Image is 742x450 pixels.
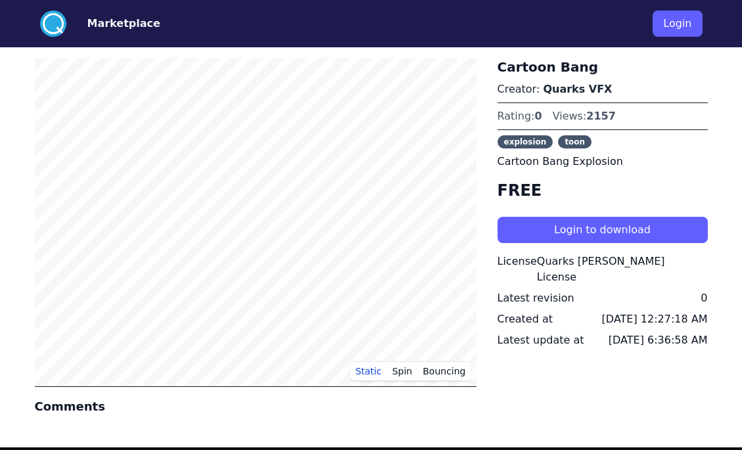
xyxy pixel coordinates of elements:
button: Marketplace [87,16,160,32]
p: Cartoon Bang Explosion [498,154,708,169]
div: [DATE] 6:36:58 AM [609,332,708,348]
div: Views: [553,108,616,124]
span: toon [558,135,591,148]
a: Login [653,5,702,42]
button: Login to download [498,217,708,243]
h3: Cartoon Bang [498,58,708,76]
a: Quarks VFX [543,83,612,95]
span: explosion [498,135,553,148]
div: Latest update at [498,332,584,348]
div: License [498,254,537,285]
span: 0 [534,110,542,122]
div: Created at [498,311,553,327]
button: Bouncing [417,361,471,381]
div: [DATE] 12:27:18 AM [602,311,708,327]
h4: Comments [35,397,476,416]
a: Login to download [498,223,708,236]
button: Static [350,361,387,381]
button: Spin [387,361,418,381]
div: Quarks [PERSON_NAME] License [537,254,708,285]
div: Rating: [498,108,542,124]
div: Latest revision [498,290,574,306]
button: Login [653,11,702,37]
h4: FREE [498,180,708,201]
a: Marketplace [66,16,160,32]
span: 2157 [586,110,616,122]
p: Creator: [498,81,708,97]
div: 0 [701,290,707,306]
